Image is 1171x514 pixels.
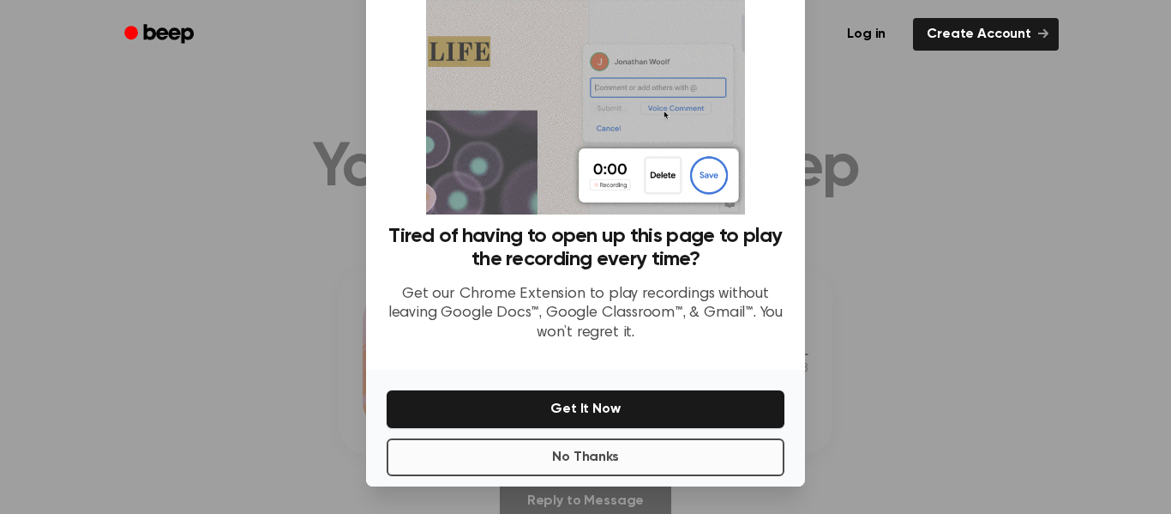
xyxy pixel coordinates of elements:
a: Beep [112,18,209,51]
h3: Tired of having to open up this page to play the recording every time? [387,225,784,271]
p: Get our Chrome Extension to play recordings without leaving Google Docs™, Google Classroom™, & Gm... [387,285,784,343]
button: No Thanks [387,438,784,476]
button: Get It Now [387,390,784,428]
a: Log in [830,15,903,54]
a: Create Account [913,18,1059,51]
